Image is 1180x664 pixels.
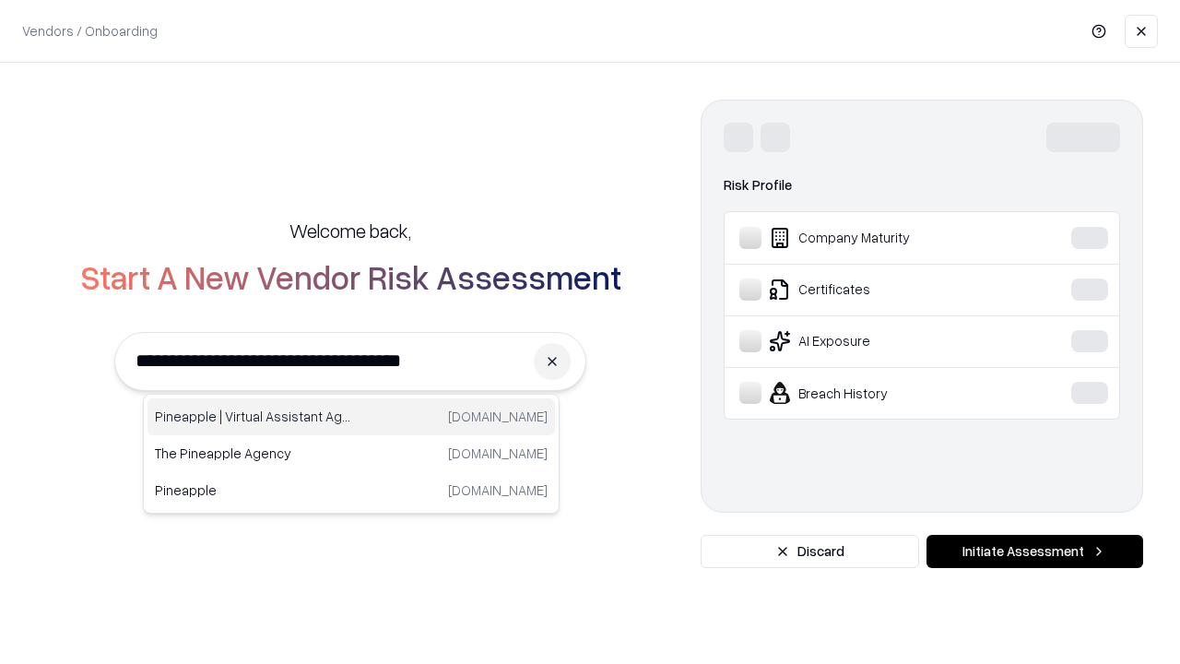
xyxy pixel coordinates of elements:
p: Pineapple | Virtual Assistant Agency [155,407,351,426]
button: Discard [701,535,919,568]
div: Company Maturity [739,227,1015,249]
p: Vendors / Onboarding [22,21,158,41]
div: Certificates [739,279,1015,301]
p: The Pineapple Agency [155,444,351,463]
h2: Start A New Vendor Risk Assessment [80,258,621,295]
div: Risk Profile [724,174,1120,196]
p: [DOMAIN_NAME] [448,444,548,463]
button: Initiate Assessment [926,535,1143,568]
p: [DOMAIN_NAME] [448,480,548,500]
h5: Welcome back, [289,218,411,243]
p: [DOMAIN_NAME] [448,407,548,426]
div: Suggestions [143,394,560,514]
div: Breach History [739,382,1015,404]
div: AI Exposure [739,330,1015,352]
p: Pineapple [155,480,351,500]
